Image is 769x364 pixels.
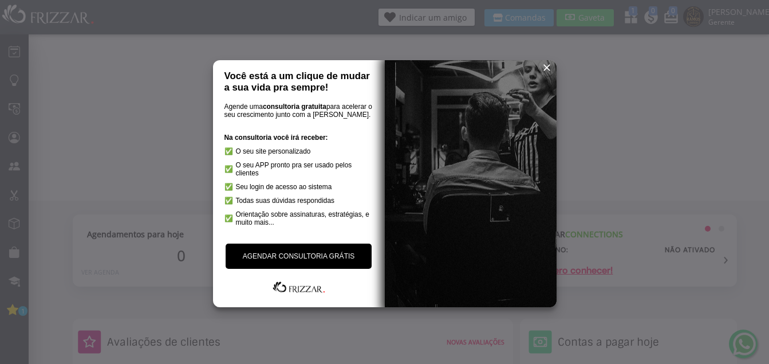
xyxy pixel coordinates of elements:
[270,280,328,294] img: Frizzar
[538,59,555,76] button: ui-button
[226,244,372,269] a: AGENDAR CONSULTORIA GRÁTIS
[224,71,373,93] h1: Você está a um clique de mudar a sua vida pra sempre!
[224,161,373,177] li: O seu APP pronto pra ser usado pelos clientes
[224,103,373,119] p: Agende uma para acelerar o seu crescimento junto com a [PERSON_NAME].
[224,147,373,155] li: O seu site personalizado
[224,210,373,226] li: Orientação sobre assinaturas, estratégias, e muito mais...
[224,134,328,142] strong: Na consultoria você irá receber:
[224,183,373,191] li: Seu login de acesso ao sistema
[224,197,373,205] li: Todas suas dúvidas respondidas
[263,103,326,111] strong: consultoria gratuita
